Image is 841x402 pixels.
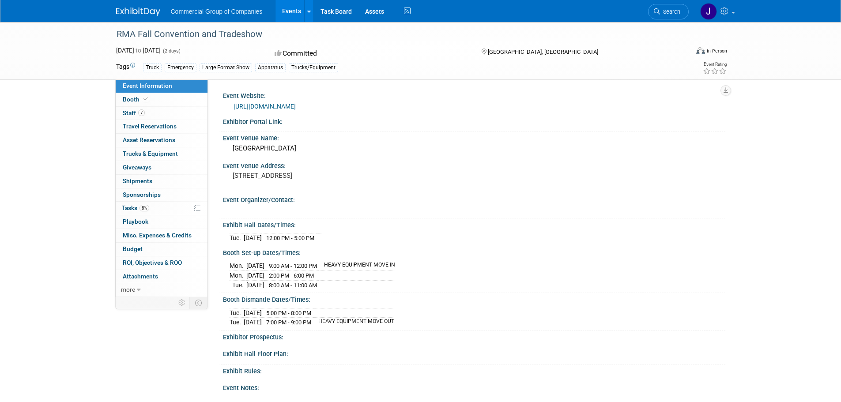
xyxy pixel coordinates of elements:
span: Trucks & Equipment [123,150,178,157]
span: Budget [123,245,143,252]
a: Tasks8% [116,202,207,215]
span: Playbook [123,218,148,225]
td: HEAVY EQUIPMENT MOVE OUT [313,318,394,327]
span: Travel Reservations [123,123,177,130]
div: Event Venue Name: [223,131,725,143]
div: Exhibit Hall Floor Plan: [223,347,725,358]
span: more [121,286,135,293]
span: Attachments [123,273,158,280]
td: Personalize Event Tab Strip [174,297,190,308]
a: more [116,283,207,297]
div: Committed [272,46,467,61]
td: [DATE] [246,271,264,280]
a: Staff7 [116,107,207,120]
span: Asset Reservations [123,136,175,143]
span: [DATE] [DATE] [116,47,161,54]
span: Event Information [123,82,172,89]
div: Event Website: [223,89,725,100]
a: Booth [116,93,207,106]
td: Toggle Event Tabs [189,297,207,308]
div: Emergency [165,63,196,72]
td: Tue. [230,233,244,243]
td: [DATE] [246,261,264,271]
a: [URL][DOMAIN_NAME] [234,103,296,110]
span: Tasks [122,204,149,211]
div: Exhibit Hall Dates/Times: [223,218,725,229]
span: [GEOGRAPHIC_DATA], [GEOGRAPHIC_DATA] [488,49,598,55]
a: ROI, Objectives & ROO [116,256,207,270]
a: Travel Reservations [116,120,207,133]
td: Tue. [230,308,244,318]
span: 9:00 AM - 12:00 PM [269,263,317,269]
pre: [STREET_ADDRESS] [233,172,422,180]
span: 8% [140,205,149,211]
span: Giveaways [123,164,151,171]
td: Tue. [230,280,246,289]
a: Trucks & Equipment [116,147,207,161]
span: Sponsorships [123,191,161,198]
td: Tue. [230,318,244,327]
span: to [134,47,143,54]
div: Event Organizer/Contact: [223,193,725,204]
i: Booth reservation complete [143,97,148,101]
div: [GEOGRAPHIC_DATA] [230,142,719,155]
td: Mon. [230,271,246,280]
span: 5:00 PM - 8:00 PM [266,310,311,316]
a: Attachments [116,270,207,283]
span: Misc. Expenses & Credits [123,232,192,239]
a: Shipments [116,175,207,188]
div: Event Notes: [223,381,725,392]
div: Trucks/Equipment [289,63,338,72]
a: Sponsorships [116,188,207,202]
a: Search [648,4,689,19]
td: Tags [116,62,135,72]
div: Exhibit Rules: [223,364,725,376]
span: (2 days) [162,48,181,54]
a: Asset Reservations [116,134,207,147]
div: Large Format Show [200,63,252,72]
span: Commercial Group of Companies [171,8,263,15]
span: 2:00 PM - 6:00 PM [269,272,314,279]
td: [DATE] [244,308,262,318]
div: Apparatus [255,63,286,72]
a: Misc. Expenses & Credits [116,229,207,242]
div: RMA Fall Convention and Tradeshow [113,26,675,42]
span: Booth [123,96,150,103]
span: Staff [123,109,145,116]
td: Mon. [230,261,246,271]
td: HEAVY EQUIPMENT MOVE IN [319,261,395,271]
div: Exhibitor Prospectus: [223,331,725,342]
a: Budget [116,243,207,256]
img: Format-Inperson.png [696,47,705,54]
span: 12:00 PM - 5:00 PM [266,235,314,241]
div: Exhibitor Portal Link: [223,115,725,126]
div: Booth Set-up Dates/Times: [223,246,725,257]
div: Event Format [637,46,728,59]
div: Truck [143,63,162,72]
td: [DATE] [244,233,262,243]
div: Booth Dismantle Dates/Times: [223,293,725,304]
span: 8:00 AM - 11:00 AM [269,282,317,289]
span: 7:00 PM - 9:00 PM [266,319,311,326]
span: 7 [138,109,145,116]
a: Playbook [116,215,207,229]
span: Search [660,8,680,15]
div: Event Rating [703,62,727,67]
td: [DATE] [244,318,262,327]
div: In-Person [706,48,727,54]
span: Shipments [123,177,152,184]
a: Giveaways [116,161,207,174]
img: ExhibitDay [116,8,160,16]
td: [DATE] [246,280,264,289]
div: Event Venue Address: [223,159,725,170]
span: ROI, Objectives & ROO [123,259,182,266]
a: Event Information [116,79,207,93]
img: Jason Fast [700,3,717,20]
